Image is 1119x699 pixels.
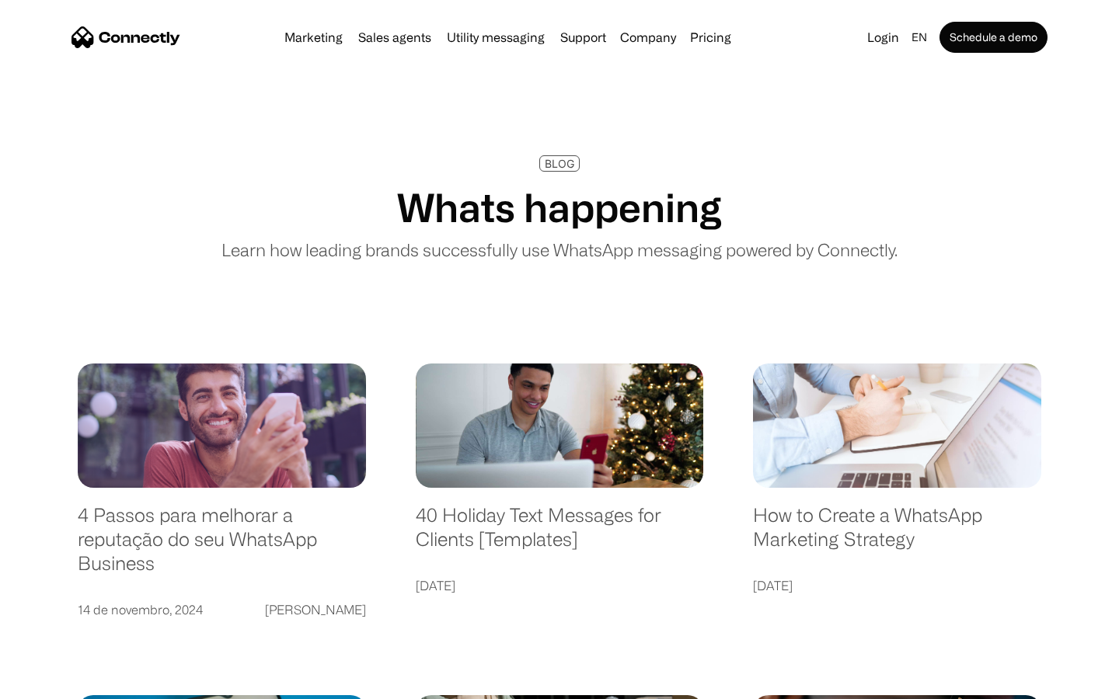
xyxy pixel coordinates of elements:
p: Learn how leading brands successfully use WhatsApp messaging powered by Connectly. [221,237,898,263]
div: [PERSON_NAME] [265,599,366,621]
a: Support [554,31,612,43]
a: Utility messaging [441,31,551,43]
a: 4 Passos para melhorar a reputação do seu WhatsApp Business [78,503,366,590]
div: BLOG [545,158,574,169]
a: Marketing [278,31,349,43]
a: Pricing [684,31,737,43]
div: [DATE] [753,575,793,596]
div: Company [620,26,676,48]
aside: Language selected: English [16,672,93,694]
div: 14 de novembro, 2024 [78,599,203,621]
a: 40 Holiday Text Messages for Clients [Templates] [416,503,704,566]
a: How to Create a WhatsApp Marketing Strategy [753,503,1041,566]
a: Sales agents [352,31,437,43]
ul: Language list [31,672,93,694]
div: [DATE] [416,575,455,596]
a: Schedule a demo [939,22,1048,53]
h1: Whats happening [397,184,722,231]
div: en [912,26,927,48]
a: Login [861,26,905,48]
